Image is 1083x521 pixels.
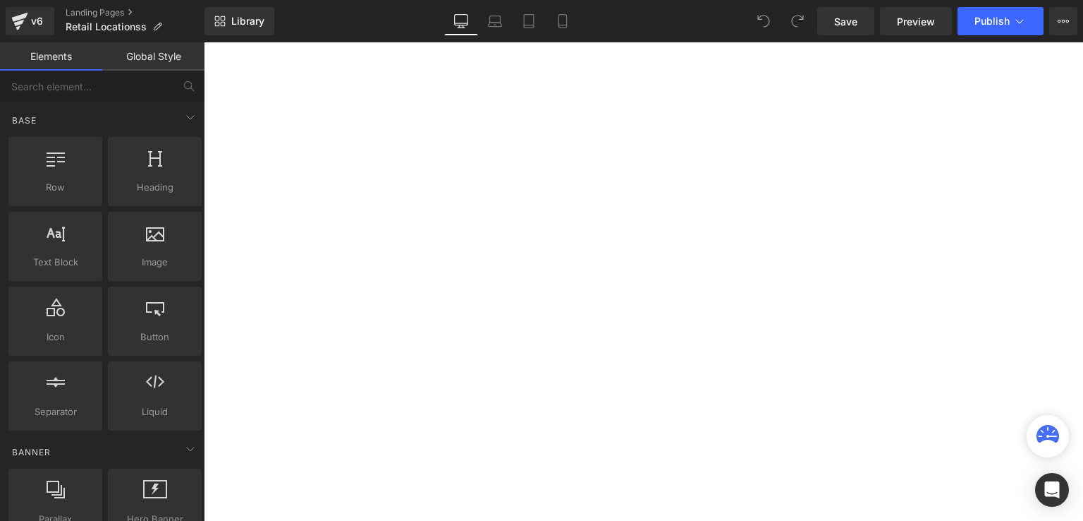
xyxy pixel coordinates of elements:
[11,445,52,459] span: Banner
[11,114,38,127] span: Base
[13,180,98,195] span: Row
[974,16,1010,27] span: Publish
[204,7,274,35] a: New Library
[478,7,512,35] a: Laptop
[783,7,812,35] button: Redo
[231,15,264,28] span: Library
[897,14,935,29] span: Preview
[444,7,478,35] a: Desktop
[13,405,98,419] span: Separator
[880,7,952,35] a: Preview
[1035,473,1069,507] div: Open Intercom Messenger
[834,14,857,29] span: Save
[13,255,98,270] span: Text Block
[112,330,197,345] span: Button
[112,180,197,195] span: Heading
[112,255,197,270] span: Image
[512,7,546,35] a: Tablet
[66,7,204,18] a: Landing Pages
[1049,7,1077,35] button: More
[112,405,197,419] span: Liquid
[28,12,46,30] div: v6
[749,7,778,35] button: Undo
[102,42,204,71] a: Global Style
[957,7,1044,35] button: Publish
[66,21,147,32] span: Retail Locationss
[546,7,580,35] a: Mobile
[6,7,54,35] a: v6
[13,330,98,345] span: Icon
